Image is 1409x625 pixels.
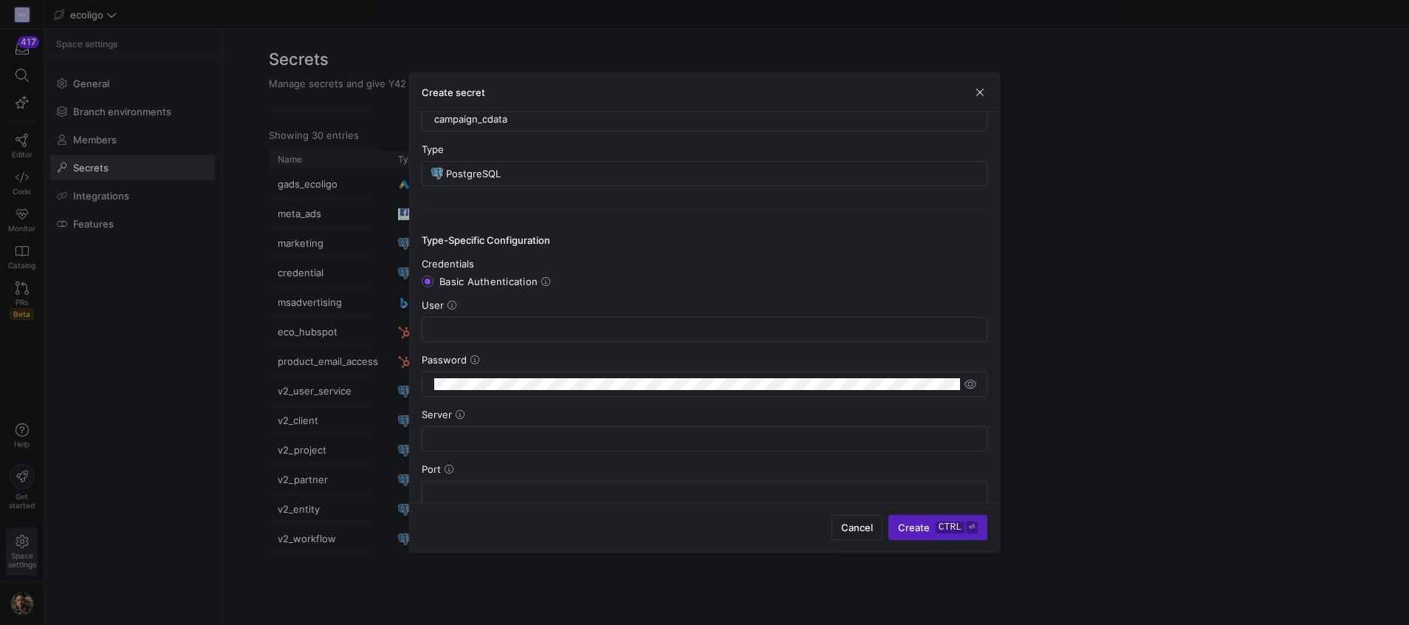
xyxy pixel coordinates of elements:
div: Type [422,143,987,155]
img: undefined [431,168,443,180]
kbd: ctrl [936,522,964,533]
button: Createctrl⏎ [888,515,987,540]
span: Basic Authentication [439,276,538,287]
span: Cancel [841,522,873,533]
h3: Create secret [422,86,485,98]
kbd: ⏎ [966,522,978,533]
button: Cancel [832,515,882,540]
h4: Type-Specific Configuration [422,234,987,246]
span: User [422,299,444,311]
span: Server [422,409,452,420]
span: Create [898,522,978,533]
span: Port [422,463,441,475]
span: Credentials [422,258,474,270]
span: Password [422,354,467,366]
